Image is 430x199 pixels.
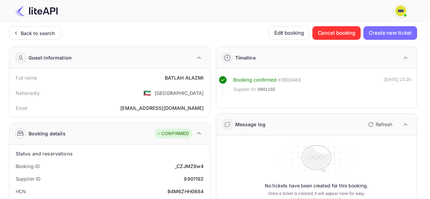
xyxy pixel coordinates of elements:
span: Supplier ID: [234,86,257,93]
div: Full name [16,74,37,81]
div: Status and reservations [16,150,73,157]
div: BATLAH ALAZMI [165,74,204,81]
img: N/A N/A [395,5,406,16]
div: [EMAIL_ADDRESS][DOMAIN_NAME] [120,104,204,112]
div: Nationality [16,89,40,97]
button: Create new ticket [363,26,417,40]
div: Email [16,104,28,112]
span: United States [143,87,151,99]
div: _CZJMZ9w4 [175,163,204,170]
div: Back to search [21,30,55,37]
span: 8901192 [258,86,275,93]
div: # 3903463 [278,76,301,84]
div: Booking details [29,130,66,137]
div: Supplier ID [16,175,40,182]
button: Edit booking [269,26,310,40]
button: Refresh [364,119,395,130]
div: [GEOGRAPHIC_DATA] [155,89,204,97]
div: Booking ID [16,163,40,170]
div: Guest information [29,54,72,61]
button: Cancel booking [312,26,361,40]
div: 8901192 [184,175,204,182]
div: CONFIRMED [156,130,189,137]
div: HCN [16,188,26,195]
div: [DATE] 23:20 [384,76,411,96]
div: B4M6ZHH0684 [168,188,204,195]
p: Refresh [376,121,392,128]
div: Timeline [235,54,256,61]
img: LiteAPI Logo [15,5,58,16]
div: Booking confirmed [234,76,277,84]
div: Message log [235,121,266,128]
p: No tickets have been created for this booking. [265,182,368,189]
